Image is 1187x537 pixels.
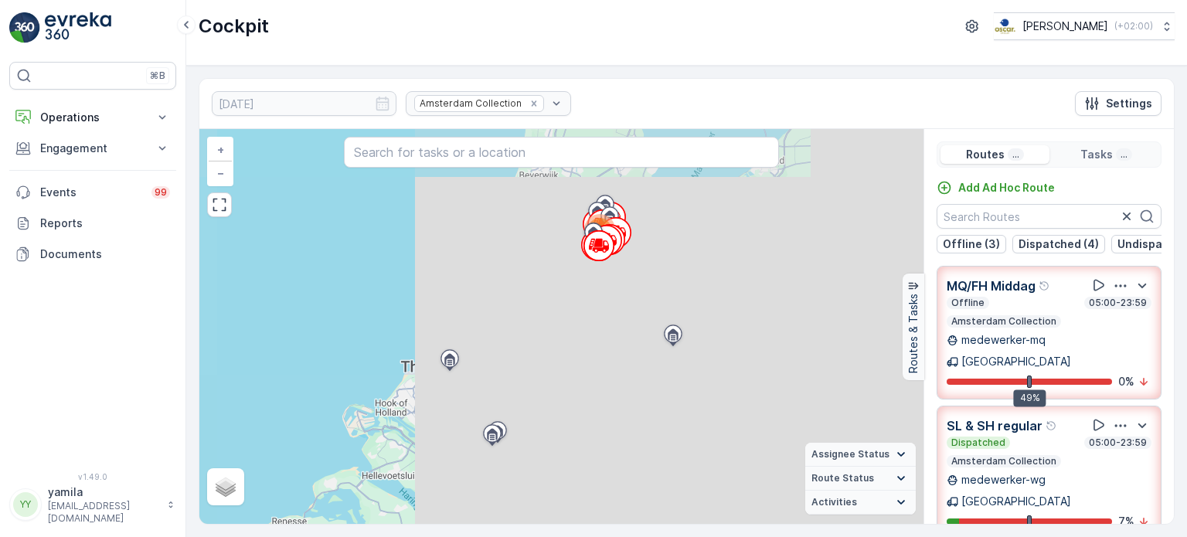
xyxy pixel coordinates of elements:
[906,293,921,372] p: Routes & Tasks
[40,246,170,262] p: Documents
[1039,280,1051,292] div: Help Tooltip Icon
[958,180,1055,195] p: Add Ad Hoc Route
[9,239,176,270] a: Documents
[947,416,1042,435] p: SL & SH regular
[947,277,1036,295] p: MQ/FH Middag
[811,448,889,461] span: Assignee Status
[9,484,176,525] button: YYyamila[EMAIL_ADDRESS][DOMAIN_NAME]
[199,14,269,39] p: Cockpit
[212,91,396,116] input: dd/mm/yyyy
[1114,20,1153,32] p: ( +02:00 )
[1019,236,1099,252] p: Dispatched (4)
[209,138,232,161] a: Zoom In
[805,443,916,467] summary: Assignee Status
[950,455,1058,467] p: Amsterdam Collection
[217,143,224,156] span: +
[1075,91,1161,116] button: Settings
[1011,148,1021,161] p: ...
[950,315,1058,328] p: Amsterdam Collection
[961,354,1071,369] p: [GEOGRAPHIC_DATA]
[811,472,874,484] span: Route Status
[40,185,142,200] p: Events
[9,208,176,239] a: Reports
[40,110,145,125] p: Operations
[209,161,232,185] a: Zoom Out
[40,141,145,156] p: Engagement
[805,467,916,491] summary: Route Status
[811,496,857,508] span: Activities
[937,180,1055,195] a: Add Ad Hoc Route
[994,12,1175,40] button: [PERSON_NAME](+02:00)
[48,484,159,500] p: yamila
[1118,374,1134,389] p: 0 %
[48,500,159,525] p: [EMAIL_ADDRESS][DOMAIN_NAME]
[9,133,176,164] button: Engagement
[9,177,176,208] a: Events99
[155,186,167,199] p: 99
[937,235,1006,253] button: Offline (3)
[584,214,615,245] div: 250
[1014,389,1046,406] div: 49%
[150,70,165,82] p: ⌘B
[1087,297,1148,309] p: 05:00-23:59
[344,137,778,168] input: Search for tasks or a location
[950,437,1007,449] p: Dispatched
[961,472,1046,488] p: medewerker-wg
[209,470,243,504] a: Layers
[217,166,225,179] span: −
[805,491,916,515] summary: Activities
[937,204,1161,229] input: Search Routes
[994,18,1016,35] img: basis-logo_rgb2x.png
[1118,514,1134,529] p: 7 %
[950,297,986,309] p: Offline
[966,147,1005,162] p: Routes
[943,236,1000,252] p: Offline (3)
[13,492,38,517] div: YY
[1022,19,1108,34] p: [PERSON_NAME]
[9,102,176,133] button: Operations
[9,472,176,481] span: v 1.49.0
[1046,420,1058,432] div: Help Tooltip Icon
[961,332,1046,348] p: medewerker-mq
[45,12,111,43] img: logo_light-DOdMpM7g.png
[1087,437,1148,449] p: 05:00-23:59
[1119,148,1129,161] p: ...
[1080,147,1113,162] p: Tasks
[9,12,40,43] img: logo
[40,216,170,231] p: Reports
[961,494,1071,509] p: [GEOGRAPHIC_DATA]
[1106,96,1152,111] p: Settings
[1012,235,1105,253] button: Dispatched (4)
